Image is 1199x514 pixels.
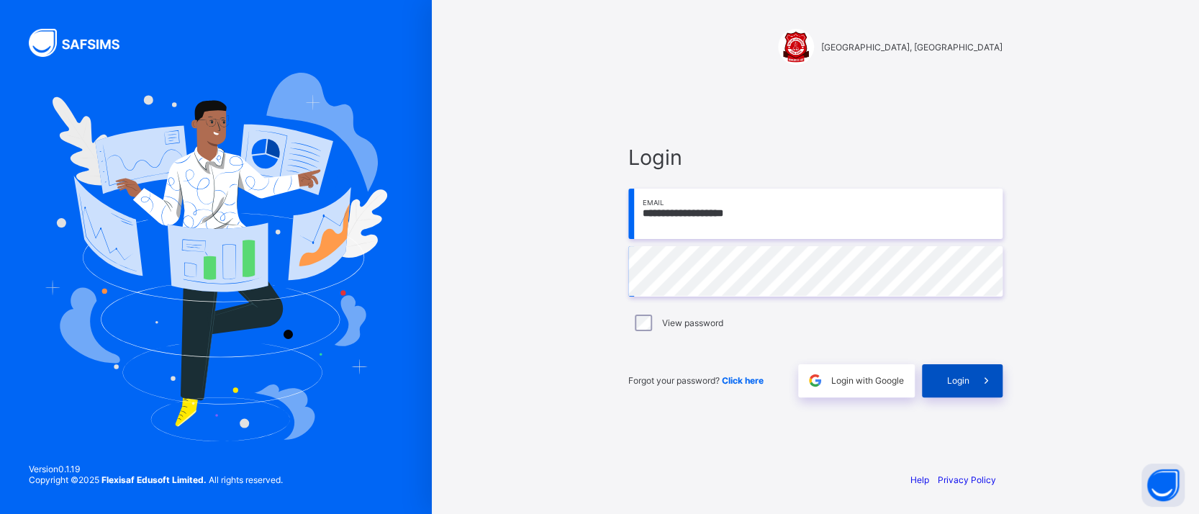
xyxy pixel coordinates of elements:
span: Login [628,145,1003,170]
span: Login with Google [831,375,904,386]
span: Version 0.1.19 [29,464,283,474]
a: Click here [722,375,764,386]
img: SAFSIMS Logo [29,29,137,57]
a: Help [910,474,929,485]
strong: Flexisaf Edusoft Limited. [101,474,207,485]
span: [GEOGRAPHIC_DATA], [GEOGRAPHIC_DATA] [821,42,1003,53]
a: Privacy Policy [938,474,996,485]
img: Hero Image [45,73,387,441]
span: Forgot your password? [628,375,764,386]
span: Copyright © 2025 All rights reserved. [29,474,283,485]
span: Login [947,375,969,386]
label: View password [662,317,723,328]
button: Open asap [1141,464,1185,507]
img: google.396cfc9801f0270233282035f929180a.svg [807,372,823,389]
